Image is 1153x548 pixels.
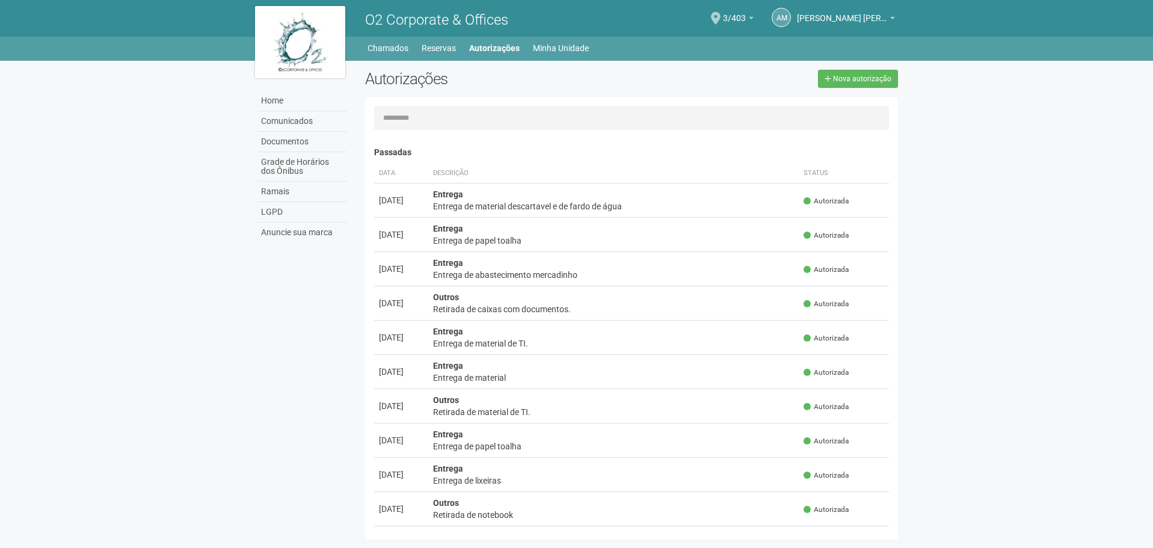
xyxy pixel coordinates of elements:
[379,229,423,241] div: [DATE]
[533,40,589,57] a: Minha Unidade
[433,292,459,302] strong: Outros
[723,15,754,25] a: 3/403
[804,265,849,275] span: Autorizada
[365,11,508,28] span: O2 Corporate & Offices
[379,434,423,446] div: [DATE]
[433,429,463,439] strong: Entrega
[433,200,795,212] div: Entrega de material descartavel e de fardo de água
[433,235,795,247] div: Entrega de papel toalha
[379,366,423,378] div: [DATE]
[804,230,849,241] span: Autorizada
[804,436,849,446] span: Autorizada
[433,464,463,473] strong: Entrega
[379,331,423,343] div: [DATE]
[367,40,408,57] a: Chamados
[804,505,849,515] span: Autorizada
[433,224,463,233] strong: Entrega
[379,503,423,515] div: [DATE]
[433,361,463,371] strong: Entrega
[804,333,849,343] span: Autorizada
[723,2,746,23] span: 3/403
[258,202,347,223] a: LGPD
[804,299,849,309] span: Autorizada
[804,196,849,206] span: Autorizada
[433,303,795,315] div: Retirada de caixas com documentos.
[374,164,428,183] th: Data
[422,40,456,57] a: Reservas
[799,164,889,183] th: Status
[258,111,347,132] a: Comunicados
[433,189,463,199] strong: Entrega
[804,402,849,412] span: Autorizada
[255,6,345,78] img: logo.jpg
[433,337,795,349] div: Entrega de material de TI.
[258,152,347,182] a: Grade de Horários dos Ônibus
[258,91,347,111] a: Home
[433,327,463,336] strong: Entrega
[379,297,423,309] div: [DATE]
[433,509,795,521] div: Retirada de notebook
[258,223,347,242] a: Anuncie sua marca
[818,70,898,88] a: Nova autorização
[433,258,463,268] strong: Entrega
[379,194,423,206] div: [DATE]
[379,400,423,412] div: [DATE]
[374,148,890,157] h4: Passadas
[804,470,849,481] span: Autorizada
[804,368,849,378] span: Autorizada
[428,164,799,183] th: Descrição
[433,269,795,281] div: Entrega de abastecimento mercadinho
[433,406,795,418] div: Retirada de material de TI.
[379,263,423,275] div: [DATE]
[365,70,623,88] h2: Autorizações
[379,469,423,481] div: [DATE]
[469,40,520,57] a: Autorizações
[258,182,347,202] a: Ramais
[772,8,791,27] a: AM
[433,372,795,384] div: Entrega de material
[433,395,459,405] strong: Outros
[833,75,891,83] span: Nova autorização
[797,2,887,23] span: Alice Martins Nery
[258,132,347,152] a: Documentos
[433,498,459,508] strong: Outros
[433,440,795,452] div: Entrega de papel toalha
[433,475,795,487] div: Entrega de lixeiras
[797,15,895,25] a: [PERSON_NAME] [PERSON_NAME]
